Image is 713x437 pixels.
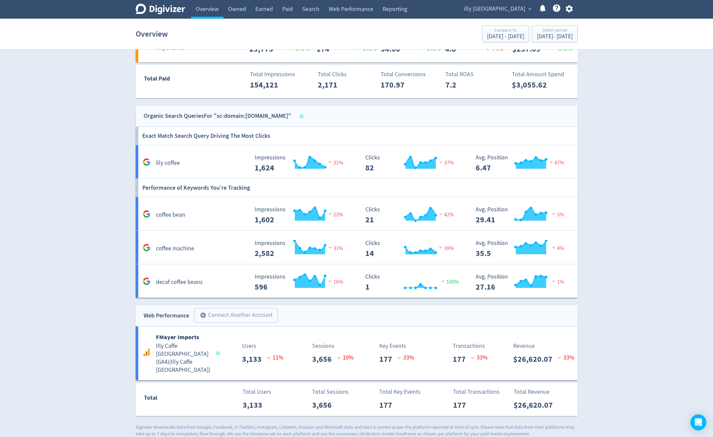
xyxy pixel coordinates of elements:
[513,353,558,365] p: $26,620.07
[327,279,333,284] img: negative-performance.svg
[437,245,444,250] img: negative-performance.svg
[136,231,578,264] a: coffee machine Impressions 2,582 Impressions 2,582 31% Clicks 14 Clicks 14 39% Avg. Position 35.5...
[144,311,189,321] div: Web Performance
[337,353,354,362] p: 10 %
[242,353,267,365] p: 3,133
[362,206,462,224] svg: Clicks 21
[437,211,444,216] img: negative-performance.svg
[532,26,578,42] button: Select period[DATE]- [DATE]
[453,399,471,411] p: 177
[472,206,572,224] svg: Avg. Position 29.41
[156,245,194,253] h5: coffee machine
[437,159,444,164] img: negative-performance.svg
[243,399,268,411] p: 3,133
[136,145,578,179] a: illy coffee Impressions 1,624 Impressions 1,624 31% Clicks 82 Clicks 82 37% Avg. Position 6.47 Av...
[362,154,462,172] svg: Clicks 82
[558,353,574,362] p: 33 %
[514,387,558,396] p: Total Revenue
[143,210,151,218] svg: Google Analytics
[250,79,288,91] p: 154,121
[550,211,557,216] img: negative-performance.svg
[453,353,471,365] p: 177
[362,240,462,258] svg: Clicks 14
[327,245,333,250] img: negative-performance.svg
[437,245,454,252] span: 39%
[144,111,291,121] div: Organic Search Queries For "sc-domain:[DOMAIN_NAME]"
[312,399,337,411] p: 3,656
[312,341,354,350] p: Sessions
[194,308,278,323] button: Connect Another Account
[381,70,441,79] p: Total Conversions
[437,211,454,218] span: 42%
[548,159,554,164] img: negative-performance.svg
[312,353,337,365] p: 3,656
[142,127,270,145] h6: Exact Match Search Query Driving The Most Clicks
[445,70,506,79] p: Total ROAS
[156,211,185,219] h5: coffee bean
[156,342,210,374] h5: Illy Caffe [GEOGRAPHIC_DATA] (GA4) ( Illy Caffe [GEOGRAPHIC_DATA] )
[251,154,351,172] svg: Impressions 1,624
[327,159,333,164] img: negative-performance.svg
[327,245,343,252] span: 31%
[143,277,151,285] svg: Google Analytics
[312,387,349,396] p: Total Sessions
[472,274,572,291] svg: Avg. Position 27.16
[440,279,446,284] img: positive-performance.svg
[142,179,250,197] h6: Performance of Keywords You're Tracking
[327,159,343,166] span: 31%
[379,341,414,350] p: Key Events
[327,211,333,216] img: negative-performance.svg
[143,158,151,166] svg: Google Analytics
[156,278,203,286] h5: decaf coffee beans
[243,387,271,396] p: Total Users
[216,351,222,355] span: Data last synced: 11 Aug 2025, 10:02am (AEST)
[136,264,578,298] a: decaf coffee beans Impressions 596 Impressions 596 16% Clicks 1 Clicks 1 100% Avg. Position 27.16...
[462,4,533,14] button: illy [GEOGRAPHIC_DATA]
[136,74,209,87] div: Total Paid
[251,240,351,258] svg: Impressions 2,582
[527,6,533,12] span: expand_more
[690,414,706,430] div: Open Intercom Messenger
[512,70,572,79] p: Total Amount Spend
[487,34,524,40] div: [DATE] - [DATE]
[251,206,351,224] svg: Impressions 1,602
[398,353,414,362] p: 33 %
[550,211,564,218] span: 5%
[472,240,572,258] svg: Avg. Position 35.5
[537,28,573,34] div: Select period
[189,309,278,323] a: Connect Another Account
[514,399,558,411] p: $26,620.07
[299,114,305,118] span: Data last synced: 10 Aug 2025, 8:02pm (AEST)
[136,424,578,437] p: Digivizer downloads data from Google, Facebook, X (Twitter), Instagram, LinkedIn, Amazon and Micr...
[250,70,310,79] p: Total Impressions
[143,244,151,252] svg: Google Analytics
[136,23,168,45] h1: Overview
[144,393,209,406] div: Total
[379,387,420,396] p: Total Key Events
[379,399,398,411] p: 177
[251,274,351,291] svg: Impressions 596
[143,348,151,356] svg: Google Analytics
[200,312,206,319] span: add_circle
[550,245,557,250] img: negative-performance.svg
[156,333,199,341] b: FMayer Imports
[318,79,356,91] p: 2,171
[267,353,284,362] p: 11 %
[453,387,500,396] p: Total Transactions
[548,159,564,166] span: 47%
[512,79,550,91] p: $3,055.62
[327,279,343,285] span: 16%
[136,327,578,380] a: FMayer ImportsIlly Caffe [GEOGRAPHIC_DATA] (GA4)(Illy Caffe [GEOGRAPHIC_DATA])Users3,133 11%Sessi...
[445,79,484,91] p: 7.2
[379,353,398,365] p: 177
[472,154,572,172] svg: Avg. Position 6.47
[242,341,284,350] p: Users
[487,28,524,34] div: Compare to
[437,159,454,166] span: 37%
[440,279,459,285] span: 100%
[550,245,564,252] span: 4%
[550,279,564,285] span: 1%
[482,26,529,42] button: Compare to[DATE] - [DATE]
[381,79,419,91] p: 170.97
[327,211,343,218] span: 22%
